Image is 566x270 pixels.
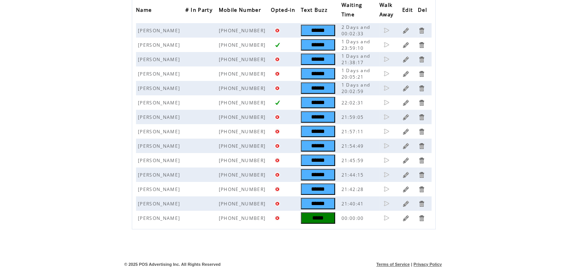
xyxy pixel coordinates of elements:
span: [PERSON_NAME] [138,186,182,193]
span: © 2025 POS Advertising Inc. All Rights Reserved [124,262,221,267]
span: [PERSON_NAME] [138,128,182,135]
a: Click to delete [418,142,425,150]
span: [PERSON_NAME] [138,71,182,77]
span: [PERSON_NAME] [138,201,182,207]
span: [PERSON_NAME] [138,85,182,92]
span: 21:44:15 [341,172,366,178]
a: Click to set as walk away [383,215,389,221]
a: Click to delete [418,157,425,164]
span: [PERSON_NAME] [138,56,182,63]
span: [PERSON_NAME] [138,99,182,106]
a: Click to set as walk away [383,172,389,178]
span: [PHONE_NUMBER] [219,114,268,120]
a: Click to delete [418,99,425,106]
span: 21:57:11 [341,128,366,135]
a: Click to set as walk away [383,186,389,192]
a: Click to delete [418,186,425,193]
span: [PERSON_NAME] [138,143,182,149]
a: Click to edit [402,142,409,150]
span: [PERSON_NAME] [138,172,182,178]
a: Click to edit [402,27,409,34]
a: Privacy Policy [413,262,442,267]
a: Click to delete [418,114,425,121]
a: Click to delete [418,171,425,178]
span: [PERSON_NAME] [138,27,182,34]
span: 1 Days and 21:38:17 [341,53,370,66]
span: Opted-in [271,5,297,17]
a: Click to delete [418,215,425,222]
span: [PHONE_NUMBER] [219,201,268,207]
span: 21:40:41 [341,201,366,207]
a: Click to edit [402,157,409,164]
a: Click to edit [402,215,409,222]
a: Click to set as walk away [383,27,389,33]
a: Click to delete [418,56,425,63]
a: Click to delete [418,27,425,34]
span: 21:54:49 [341,143,366,149]
span: 2 Days and 00:02:33 [341,24,370,37]
span: [PHONE_NUMBER] [219,186,268,193]
a: Click to edit [402,171,409,178]
span: [PERSON_NAME] [138,42,182,48]
span: [PHONE_NUMBER] [219,157,268,164]
a: Click to set as walk away [383,71,389,77]
span: [PHONE_NUMBER] [219,215,268,221]
span: [PERSON_NAME] [138,215,182,221]
a: Terms of Service [376,262,410,267]
span: [PHONE_NUMBER] [219,71,268,77]
a: Click to set as walk away [383,56,389,62]
a: Click to set as walk away [383,42,389,48]
a: Click to edit [402,114,409,121]
span: [PHONE_NUMBER] [219,128,268,135]
a: Click to edit [402,200,409,207]
a: Click to set as walk away [383,143,389,149]
span: [PERSON_NAME] [138,114,182,120]
a: Click to edit [402,85,409,92]
span: Mobile Number [219,5,263,17]
span: | [411,262,412,267]
span: [PHONE_NUMBER] [219,143,268,149]
a: Click to edit [402,186,409,193]
span: Edit [402,5,415,17]
span: [PHONE_NUMBER] [219,172,268,178]
a: Click to delete [418,70,425,77]
span: 1 Days and 23:59:10 [341,38,370,51]
span: 21:42:28 [341,186,366,193]
a: Click to edit [402,70,409,77]
a: Click to edit [402,41,409,49]
span: Name [136,5,153,17]
a: Click to delete [418,41,425,49]
a: Click to edit [402,99,409,106]
a: Click to edit [402,128,409,135]
span: 1 Days and 20:02:59 [341,82,370,95]
span: [PHONE_NUMBER] [219,85,268,92]
a: Click to delete [418,85,425,92]
a: Click to set as walk away [383,85,389,91]
span: [PERSON_NAME] [138,157,182,164]
span: [PHONE_NUMBER] [219,27,268,34]
a: Click to set as walk away [383,157,389,163]
span: [PHONE_NUMBER] [219,99,268,106]
a: Click to edit [402,56,409,63]
span: 00:00:00 [341,215,366,221]
span: Text Buzz [301,5,329,17]
span: 21:59:05 [341,114,366,120]
span: 1 Days and 20:05:21 [341,67,370,80]
a: Click to set as walk away [383,114,389,120]
span: [PHONE_NUMBER] [219,56,268,63]
a: Click to delete [418,200,425,207]
a: Click to set as walk away [383,201,389,207]
span: 22:02:31 [341,99,366,106]
span: Del [418,5,429,17]
a: Click to set as walk away [383,99,389,106]
span: # In Party [185,5,215,17]
span: [PHONE_NUMBER] [219,42,268,48]
span: 21:45:59 [341,157,366,164]
a: Click to set as walk away [383,128,389,134]
a: Click to delete [418,128,425,135]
